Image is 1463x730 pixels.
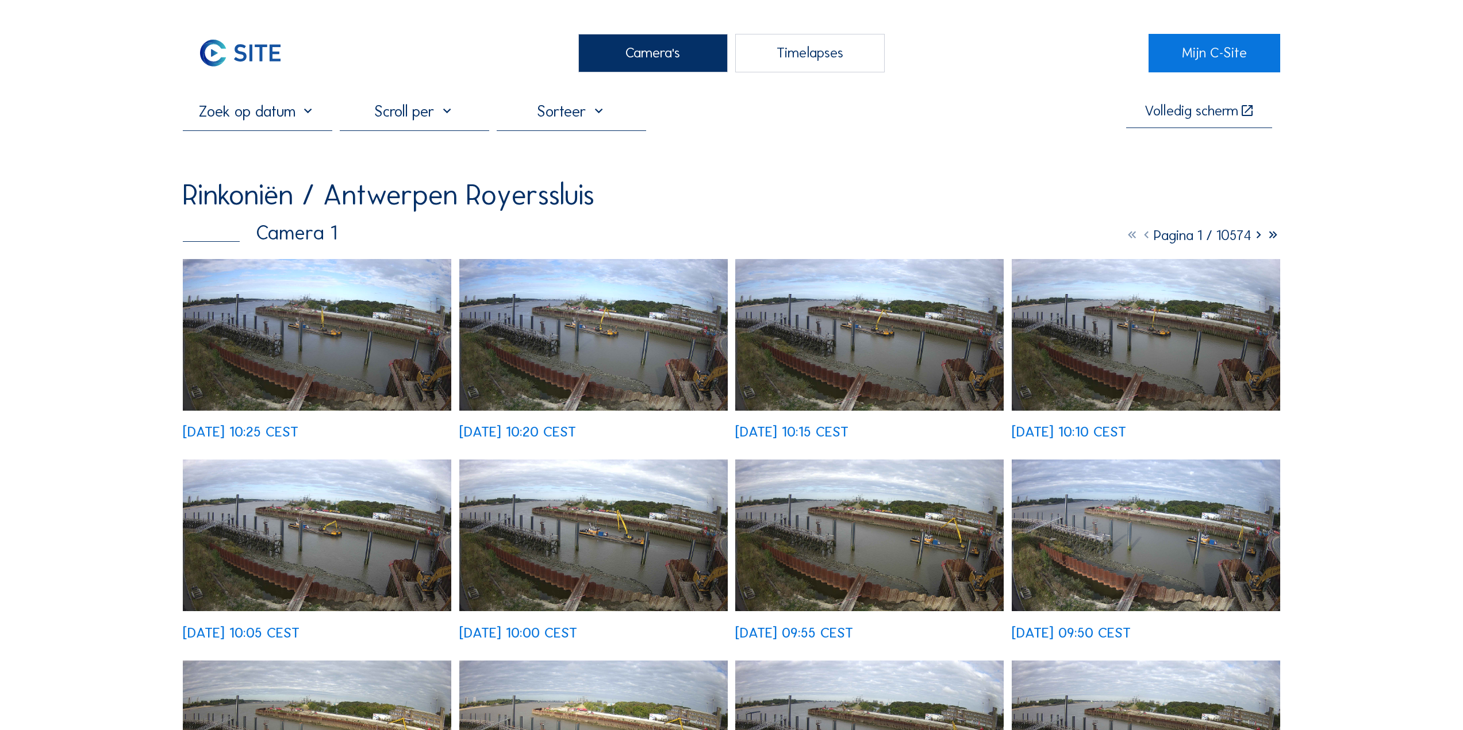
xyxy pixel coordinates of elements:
div: [DATE] 10:10 CEST [1012,425,1126,439]
img: C-SITE Logo [183,34,298,72]
div: Camera's [578,34,728,72]
div: [DATE] 10:05 CEST [183,626,299,640]
img: image_53052755 [459,259,728,411]
a: Mijn C-Site [1149,34,1280,72]
img: image_53052072 [735,459,1004,611]
div: [DATE] 09:55 CEST [735,626,853,640]
input: Zoek op datum 󰅀 [183,102,332,121]
img: image_53052307 [183,459,451,611]
img: image_53052598 [735,259,1004,411]
a: C-SITE Logo [183,34,314,72]
span: Pagina 1 / 10574 [1154,226,1251,244]
img: image_53052455 [1012,259,1280,411]
div: Camera 1 [183,223,337,243]
img: image_53052895 [183,259,451,411]
div: [DATE] 10:15 CEST [735,425,848,439]
div: [DATE] 10:25 CEST [183,425,298,439]
img: image_53052215 [459,459,728,611]
div: Rinkoniën / Antwerpen Royerssluis [183,181,594,210]
img: image_53051922 [1012,459,1280,611]
div: [DATE] 09:50 CEST [1012,626,1131,640]
div: [DATE] 10:00 CEST [459,626,577,640]
div: [DATE] 10:20 CEST [459,425,576,439]
div: Volledig scherm [1145,104,1238,119]
div: Timelapses [735,34,885,72]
